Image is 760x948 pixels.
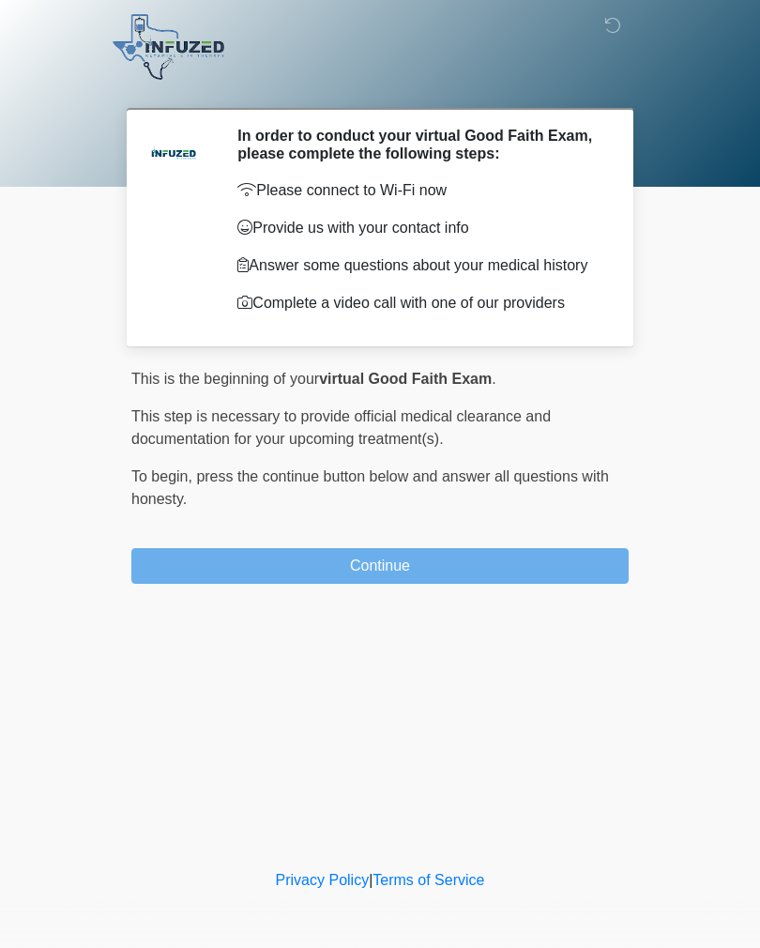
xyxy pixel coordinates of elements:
[131,408,551,447] span: This step is necessary to provide official medical clearance and documentation for your upcoming ...
[131,371,319,387] span: This is the beginning of your
[237,217,600,239] p: Provide us with your contact info
[492,371,495,387] span: .
[319,371,492,387] strong: virtual Good Faith Exam
[276,872,370,888] a: Privacy Policy
[372,872,484,888] a: Terms of Service
[237,127,600,162] h2: In order to conduct your virtual Good Faith Exam, please complete the following steps:
[237,292,600,314] p: Complete a video call with one of our providers
[145,127,202,183] img: Agent Avatar
[131,468,609,507] span: press the continue button below and answer all questions with honesty.
[113,14,224,80] img: Infuzed IV Therapy Logo
[237,179,600,202] p: Please connect to Wi-Fi now
[131,548,629,584] button: Continue
[369,872,372,888] a: |
[131,468,196,484] span: To begin,
[237,254,600,277] p: Answer some questions about your medical history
